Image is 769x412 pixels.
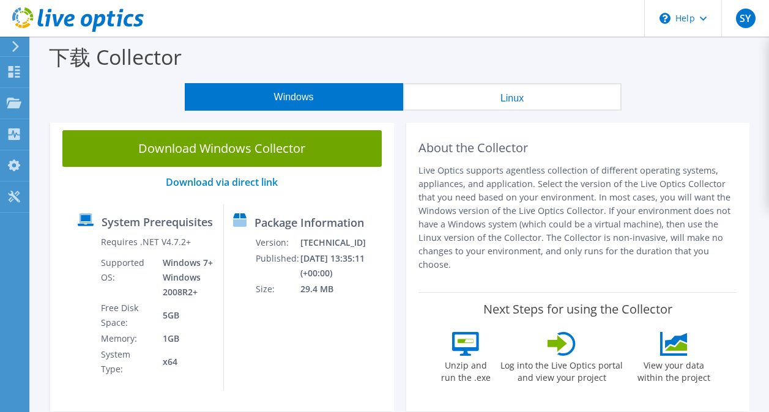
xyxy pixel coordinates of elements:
a: Download Windows Collector [62,130,382,167]
td: System Type: [100,347,153,377]
h2: About the Collector [418,141,738,155]
td: x64 [154,347,214,377]
svg: \n [659,13,671,24]
td: Supported OS: [100,255,153,300]
td: 1GB [154,331,214,347]
label: Unzip and run the .exe [437,356,494,384]
td: Published: [255,251,300,281]
label: 下载 Collector [49,43,182,71]
p: Live Optics supports agentless collection of different operating systems, appliances, and applica... [418,164,738,271]
td: Free Disk Space: [100,300,153,331]
button: Linux [403,83,622,111]
label: System Prerequisites [102,216,213,228]
span: SY [736,9,756,28]
button: Windows [185,83,403,111]
label: Next Steps for using the Collector [483,302,672,317]
td: Windows 7+ Windows 2008R2+ [154,255,214,300]
label: Requires .NET V4.7.2+ [101,236,191,248]
td: [DATE] 13:35:11 (+00:00) [300,251,388,281]
td: Version: [255,235,300,251]
a: Download via direct link [166,175,278,189]
td: [TECHNICAL_ID] [300,235,388,251]
label: Log into the Live Optics portal and view your project [500,356,623,384]
td: Size: [255,281,300,297]
td: Memory: [100,331,153,347]
td: 29.4 MB [300,281,388,297]
label: Package Information [254,216,364,229]
td: 5GB [154,300,214,331]
label: View your data within the project [630,356,718,384]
